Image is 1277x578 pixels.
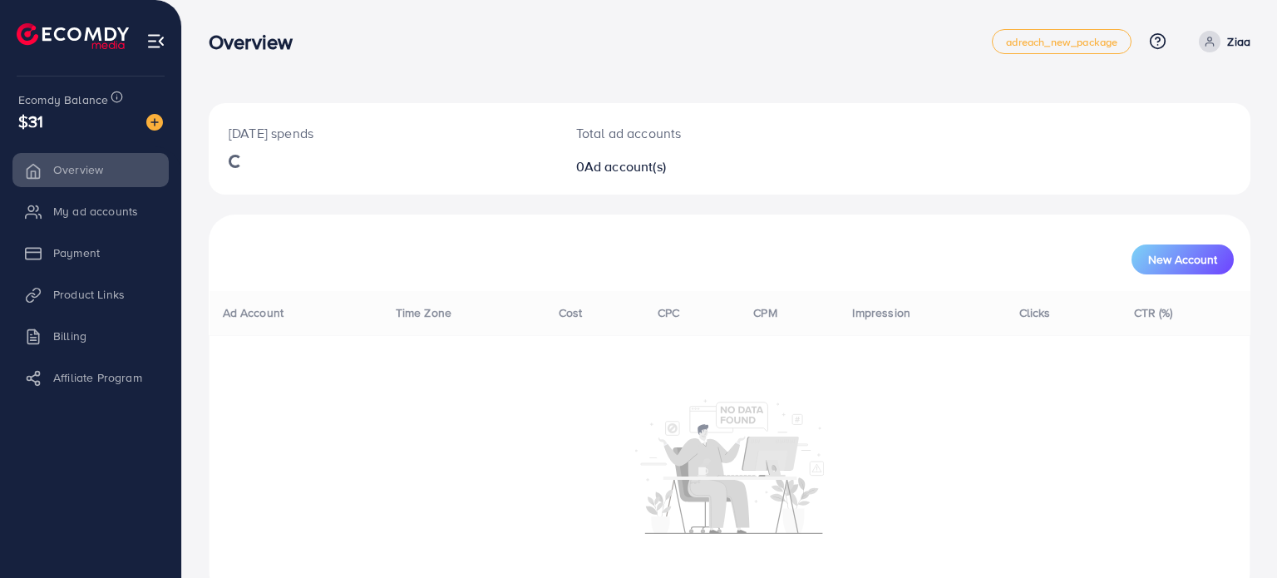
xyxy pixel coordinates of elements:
[146,32,165,51] img: menu
[584,157,666,175] span: Ad account(s)
[992,29,1132,54] a: adreach_new_package
[209,30,306,54] h3: Overview
[1006,37,1117,47] span: adreach_new_package
[18,91,108,108] span: Ecomdy Balance
[1148,254,1217,265] span: New Account
[229,123,536,143] p: [DATE] spends
[18,109,43,133] span: $31
[1132,245,1234,274] button: New Account
[576,159,796,175] h2: 0
[1192,31,1250,52] a: Ziaa
[576,123,796,143] p: Total ad accounts
[1227,32,1250,52] p: Ziaa
[17,23,129,49] img: logo
[146,114,163,131] img: image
